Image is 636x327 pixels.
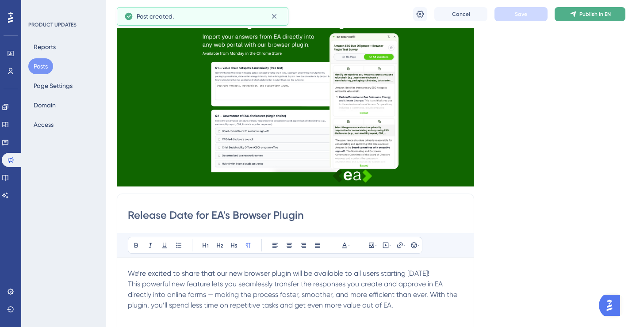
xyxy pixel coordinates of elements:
button: Page Settings [28,78,78,94]
span: Cancel [452,11,470,18]
div: PRODUCT UPDATES [28,21,77,28]
button: Cancel [434,7,487,21]
button: Access [28,117,59,133]
button: Publish in EN [555,7,625,21]
button: Reports [28,39,61,55]
iframe: UserGuiding AI Assistant Launcher [599,292,625,319]
button: Domain [28,97,61,113]
span: Post created. [137,11,174,22]
span: Publish in EN [579,11,611,18]
button: Save [494,7,548,21]
span: Save [515,11,527,18]
img: file-1760558124545.png [117,10,474,186]
button: Posts [28,58,53,74]
input: Post Title [128,208,463,222]
span: This powerful new feature lets you seamlessly transfer the responses you create and approve in EA... [128,280,459,309]
span: We’re excited to share that our new browser plugin will be available to all users starting [DATE]! [128,269,429,278]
